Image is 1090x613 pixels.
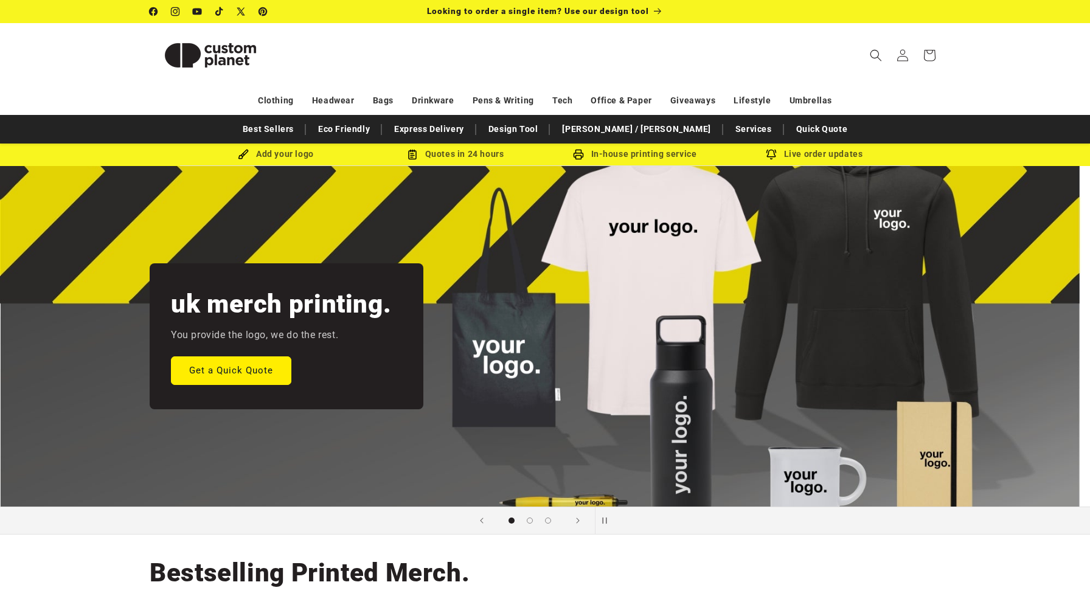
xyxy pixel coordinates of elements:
img: Order updates [766,149,777,160]
img: Brush Icon [238,149,249,160]
h2: uk merch printing. [171,288,391,320]
summary: Search [863,42,889,69]
img: In-house printing [573,149,584,160]
img: Order Updates Icon [407,149,418,160]
button: Load slide 1 of 3 [502,511,521,530]
a: Quick Quote [790,119,854,140]
p: You provide the logo, we do the rest. [171,327,338,344]
a: Tech [552,90,572,111]
div: Live order updates [724,147,904,162]
h2: Bestselling Printed Merch. [150,556,470,589]
a: Eco Friendly [312,119,376,140]
a: Express Delivery [388,119,470,140]
a: Headwear [312,90,355,111]
a: Lifestyle [734,90,771,111]
button: Next slide [564,507,591,534]
a: Umbrellas [790,90,832,111]
img: Custom Planet [150,28,271,83]
a: Clothing [258,90,294,111]
a: Pens & Writing [473,90,534,111]
iframe: Chat Widget [1029,555,1090,613]
button: Load slide 3 of 3 [539,511,557,530]
a: Office & Paper [591,90,651,111]
a: Get a Quick Quote [171,356,291,384]
div: Add your logo [186,147,366,162]
div: In-house printing service [545,147,724,162]
button: Load slide 2 of 3 [521,511,539,530]
a: Best Sellers [237,119,300,140]
div: Quotes in 24 hours [366,147,545,162]
a: Custom Planet [145,23,276,87]
a: Services [729,119,778,140]
a: Bags [373,90,394,111]
button: Pause slideshow [595,507,622,534]
span: Looking to order a single item? Use our design tool [427,6,649,16]
a: [PERSON_NAME] / [PERSON_NAME] [556,119,717,140]
button: Previous slide [468,507,495,534]
a: Giveaways [670,90,715,111]
a: Design Tool [482,119,544,140]
a: Drinkware [412,90,454,111]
